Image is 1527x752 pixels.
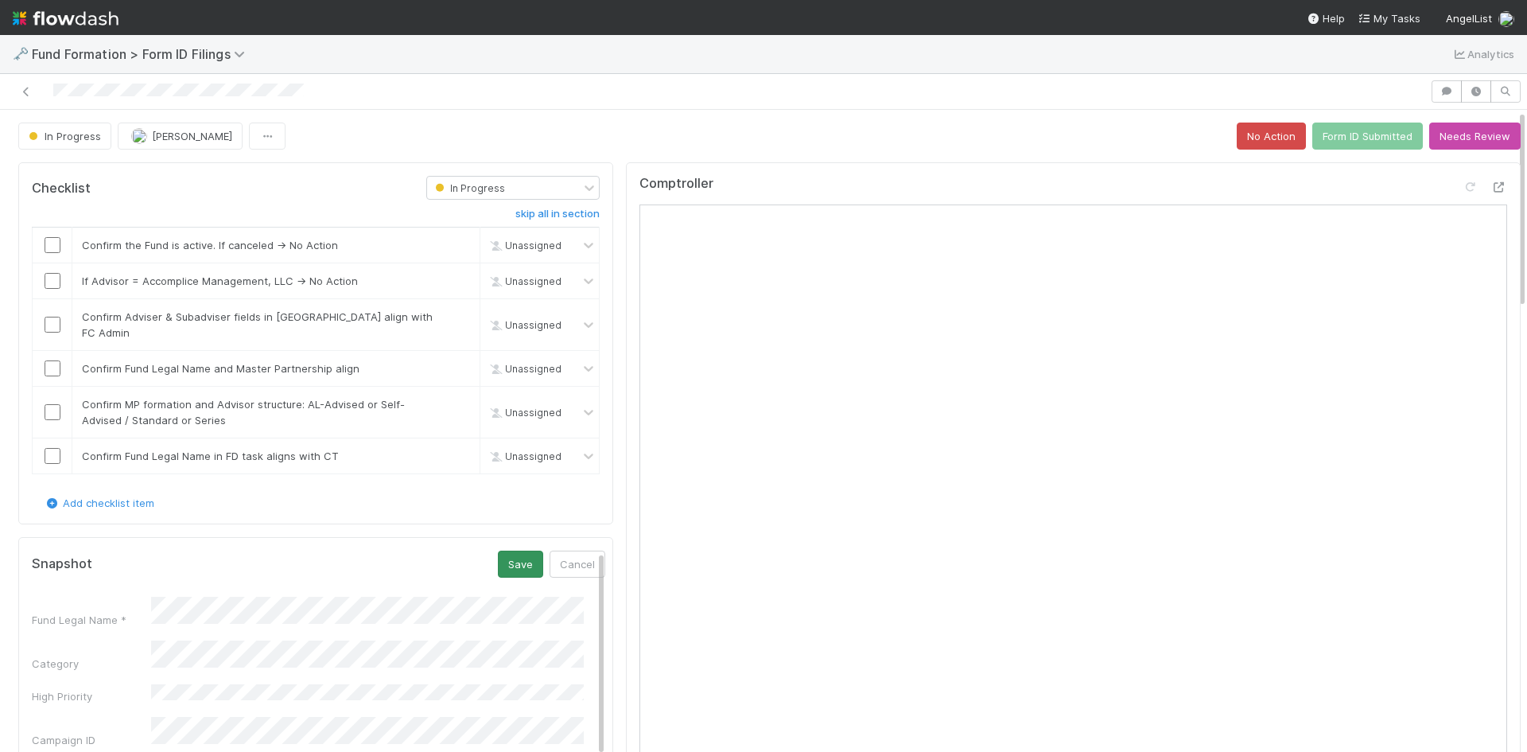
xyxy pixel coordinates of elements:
span: 🗝️ [13,47,29,60]
div: High Priority [32,688,151,704]
span: [PERSON_NAME] [152,130,232,142]
span: My Tasks [1358,12,1420,25]
span: Unassigned [486,363,561,375]
div: Help [1307,10,1345,26]
span: Unassigned [486,240,561,251]
img: logo-inverted-e16ddd16eac7371096b0.svg [13,5,119,32]
span: Confirm Fund Legal Name and Master Partnership align [82,362,359,375]
button: Save [498,551,543,578]
div: Fund Legal Name * [32,612,151,628]
span: Unassigned [486,407,561,419]
span: Confirm MP formation and Advisor structure: AL-Advised or Self-Advised / Standard or Series [82,398,405,427]
a: skip all in section [515,208,600,227]
span: If Advisor = Accomplice Management, LLC → No Action [82,275,358,287]
span: Unassigned [486,319,561,331]
span: Unassigned [486,450,561,462]
button: In Progress [18,123,111,150]
button: Cancel [550,551,605,578]
a: Add checklist item [44,497,154,509]
h6: skip all in section [515,208,600,220]
button: [PERSON_NAME] [118,123,243,150]
span: AngelList [1446,12,1492,25]
img: avatar_99e80e95-8f0d-4917-ae3c-b5dad577a2b5.png [1498,11,1514,27]
h5: Snapshot [32,556,92,572]
img: avatar_99e80e95-8f0d-4917-ae3c-b5dad577a2b5.png [131,128,147,144]
span: In Progress [25,130,101,142]
a: My Tasks [1358,10,1420,26]
a: Analytics [1451,45,1514,64]
span: Fund Formation > Form ID Filings [32,46,253,62]
button: Form ID Submitted [1312,123,1423,150]
span: Confirm the Fund is active. If canceled → No Action [82,239,338,251]
button: No Action [1237,123,1306,150]
button: Needs Review [1429,123,1521,150]
span: Confirm Adviser & Subadviser fields in [GEOGRAPHIC_DATA] align with FC Admin [82,310,433,339]
span: In Progress [432,182,505,194]
span: Confirm Fund Legal Name in FD task aligns with CT [82,450,339,462]
div: Category [32,656,151,672]
div: Campaign ID [32,732,151,748]
h5: Checklist [32,181,91,197]
h5: Comptroller [639,176,713,192]
span: Unassigned [486,275,561,287]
